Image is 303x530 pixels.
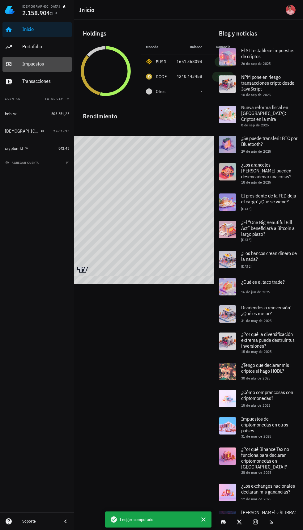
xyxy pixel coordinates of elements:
div: Inicio [22,26,69,32]
div: Portafolio [22,44,69,49]
a: NPM pone en riesgo transacciones cripto desde JavaScript 10 de sep de 2025 [214,70,303,101]
span: 29 de ago de 2025 [241,149,271,154]
span: ¿Los bancos crean dinero de la nada? [241,250,297,262]
button: CuentasTotal CLP [2,91,72,106]
a: bnb -505.551,25 [2,106,72,121]
th: Moneda [141,40,172,54]
span: Dividendos o reinversión: ¿Qué es mejor? [241,304,291,316]
span: NPM pone en riesgo transacciones cripto desde JavaScript [241,74,294,92]
a: El SII establece impuestos de criptos 26 de sep de 2025 [214,43,303,70]
span: 15 de may de 2025 [241,349,272,354]
div: 4240,443458 [177,73,202,80]
a: ¿Se puede transferir BTC por Bluetooth? 29 de ago de 2025 [214,131,303,158]
div: DOGE-icon [146,74,152,80]
span: 31 de mar de 2025 [241,434,271,439]
div: [DEMOGRAPHIC_DATA] TOTAL [5,129,40,134]
span: ¿Cómo comprar cosas con criptomonedas? [241,389,293,401]
span: Impuestos de criptomonedas en otros países [241,416,288,434]
a: ¿Tengo que declarar mis criptos si hago HODL? 30 de abr de 2025 [214,358,303,385]
span: ¿Qué es el taco trade? [241,279,285,285]
a: ¿Los aranceles [PERSON_NAME] pueden desencadenar una crisis? 18 de ago de 2025 [214,158,303,189]
span: CLP [50,11,57,16]
a: ¿Cómo comprar cosas con criptomonedas? 15 de abr de 2025 [214,385,303,412]
a: [DEMOGRAPHIC_DATA] TOTAL 2.663.613 [2,124,72,138]
div: Transacciones [22,78,69,84]
a: ¿Los exchanges nacionales declaran mis ganancias? 17 de mar de 2025 [214,479,303,506]
span: [DATE] [241,206,251,211]
div: [DEMOGRAPHIC_DATA] [22,4,60,9]
span: [DATE] [241,237,251,242]
span: ¿Tengo que declarar mis criptos si hago HODL? [241,362,289,374]
span: 2.158.904 [22,9,50,17]
span: 26 de sep de 2025 [241,61,271,66]
span: ¿Los exchanges nacionales declaran mis ganancias? [241,483,295,495]
a: ¿Qué es el taco trade? 16 de jun de 2025 [214,273,303,300]
a: ¿Por qué Binance Tax no funciona para declarar criptomonedas en [GEOGRAPHIC_DATA]? 28 de mar de 2025 [214,443,303,479]
a: ¿Los bancos crean dinero de la nada? [DATE] [214,246,303,273]
span: agregar cuenta [6,161,39,165]
span: [DATE] [241,264,251,269]
img: LedgiFi [5,5,15,15]
a: Dividendos o reinversión: ¿Qué es mejor? 31 de may de 2025 [214,300,303,328]
span: ¿Por qué Binance Tax no funciona para declarar criptomonedas en [GEOGRAPHIC_DATA]? [241,446,289,470]
span: El presidente de la FED deja el cargo: ¿Qué se viene? [241,193,296,205]
span: 31 de may de 2025 [241,318,272,323]
h1: Inicio [79,5,97,15]
div: 1651,368094 [177,58,202,65]
span: -505.551,25 [50,111,69,116]
a: ¿Por qué la diversificación extrema puede destruir tus inversiones? 15 de may de 2025 [214,328,303,358]
span: 28 de mar de 2025 [241,470,271,475]
a: Nueva reforma fiscal en [GEOGRAPHIC_DATA]: Criptos en la mira 8 de sep de 2025 [214,101,303,131]
div: cryptomkt [5,146,23,151]
span: ¿Los aranceles [PERSON_NAME] pueden desencadenar una crisis? [241,162,291,180]
a: Portafolio [2,40,72,54]
a: Inicio [2,22,72,37]
span: 10 de sep de 2025 [241,92,271,97]
span: 16 de jun de 2025 [241,290,270,294]
span: 8 de sep de 2025 [241,123,269,127]
button: agregar cuenta [4,159,42,166]
div: bnb [5,111,12,117]
div: BUSD-icon [146,59,152,65]
span: El SII establece impuestos de criptos [241,47,294,59]
div: Soporte [22,519,57,524]
a: El presidente de la FED deja el cargo: ¿Qué se viene? [DATE] [214,189,303,216]
span: 18 de ago de 2025 [241,180,271,184]
span: Ledger computado [120,516,154,523]
div: Impuestos [22,61,69,67]
a: Transacciones [2,74,72,89]
span: ¿El “One Big Beautiful Bill Act” beneficiará a Bitcoin a largo plazo? [241,219,295,237]
span: Nueva reforma fiscal en [GEOGRAPHIC_DATA]: Criptos en la mira [241,104,288,122]
a: Impuestos [2,57,72,72]
div: avatar [286,5,296,15]
span: 15 de abr de 2025 [241,403,271,408]
a: cryptomkt 842,43 [2,141,72,156]
div: DOGE [156,74,167,80]
span: ¿Por qué la diversificación extrema puede destruir tus inversiones? [241,331,295,349]
span: 842,43 [58,146,69,151]
th: Balance [172,40,207,54]
div: Holdings [78,23,210,43]
span: 2.663.613 [53,129,69,133]
div: Rendimiento [78,106,210,121]
span: 30 de abr de 2025 [241,376,271,380]
div: BUSD [156,59,166,65]
a: Impuestos de criptomonedas en otros países 31 de mar de 2025 [214,412,303,443]
span: - [201,89,202,94]
span: Otros [156,88,165,95]
span: 17 de mar de 2025 [241,497,271,501]
span: ¿Se puede transferir BTC por Bluetooth? [241,135,297,147]
a: ¿El “One Big Beautiful Bill Act” beneficiará a Bitcoin a largo plazo? [DATE] [214,216,303,246]
span: Total CLP [45,97,63,101]
div: Blog y noticias [214,23,303,43]
a: Charting by TradingView [77,267,88,273]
